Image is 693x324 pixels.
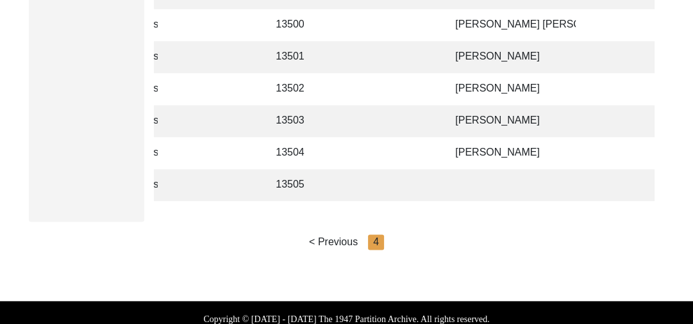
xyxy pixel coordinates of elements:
td: 13504 [268,137,319,169]
div: < Previous [309,234,358,250]
td: 13503 [268,105,319,137]
td: [PERSON_NAME] [PERSON_NAME] [447,9,576,41]
td: 13505 [268,169,319,201]
td: 13502 [268,73,319,105]
td: [PERSON_NAME] [447,105,576,137]
td: [PERSON_NAME] [447,73,576,105]
td: 13501 [268,41,319,73]
td: [PERSON_NAME] [447,137,576,169]
div: 4 [368,234,384,250]
td: [PERSON_NAME] [447,41,576,73]
td: 13500 [268,9,319,41]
